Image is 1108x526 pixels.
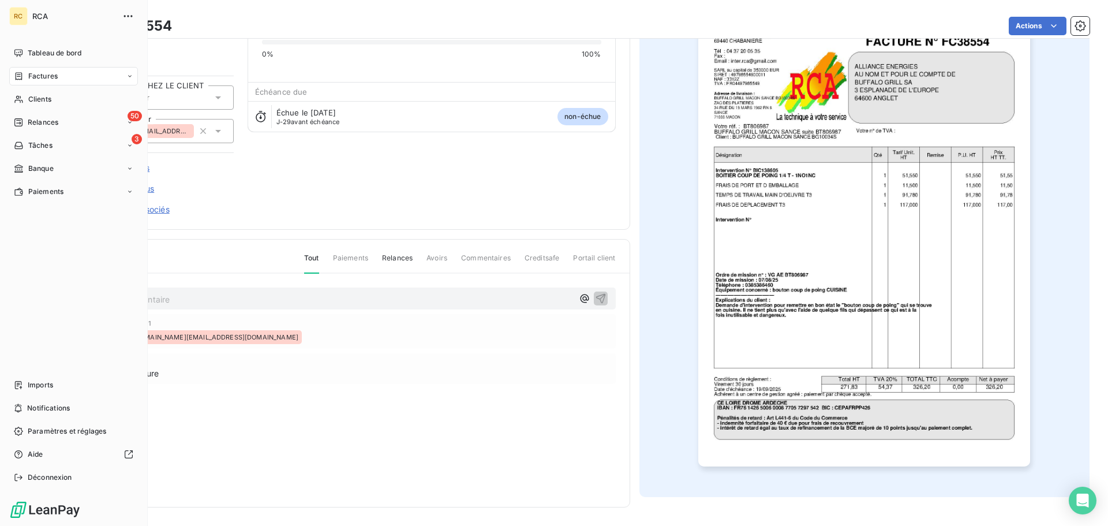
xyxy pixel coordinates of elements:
[9,182,138,201] a: Paiements
[132,134,142,144] span: 3
[28,426,106,437] span: Paramètres et réglages
[382,253,413,273] span: Relances
[128,111,142,121] span: 50
[28,472,72,483] span: Déconnexion
[255,87,308,96] span: Échéance due
[333,253,368,273] span: Paiements
[9,422,138,441] a: Paramètres et réglages
[276,118,291,126] span: J-29
[426,253,447,273] span: Avoirs
[32,12,115,21] span: RCA
[9,67,138,85] a: Factures
[582,49,601,59] span: 100%
[9,90,138,109] a: Clients
[9,376,138,394] a: Imports
[9,7,28,25] div: RC
[1069,487,1096,514] div: Open Intercom Messenger
[28,380,53,390] span: Imports
[525,253,560,273] span: Creditsafe
[276,118,340,125] span: avant échéance
[28,186,63,197] span: Paiements
[9,136,138,155] a: 3Tâches
[262,49,274,59] span: 0%
[28,48,81,58] span: Tableau de bord
[9,44,138,62] a: Tableau de bord
[1009,17,1066,35] button: Actions
[28,117,58,128] span: Relances
[28,163,54,174] span: Banque
[28,94,51,105] span: Clients
[573,253,615,273] span: Portail client
[9,159,138,178] a: Banque
[28,449,43,460] span: Aide
[28,140,53,151] span: Tâches
[304,253,319,274] span: Tout
[9,445,138,464] a: Aide
[461,253,511,273] span: Commentaires
[133,334,298,341] span: [DOMAIN_NAME][EMAIL_ADDRESS][DOMAIN_NAME]
[27,403,70,413] span: Notifications
[276,108,336,117] span: Échue le [DATE]
[9,501,81,519] img: Logo LeanPay
[28,71,58,81] span: Factures
[557,108,608,125] span: non-échue
[9,113,138,132] a: 50Relances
